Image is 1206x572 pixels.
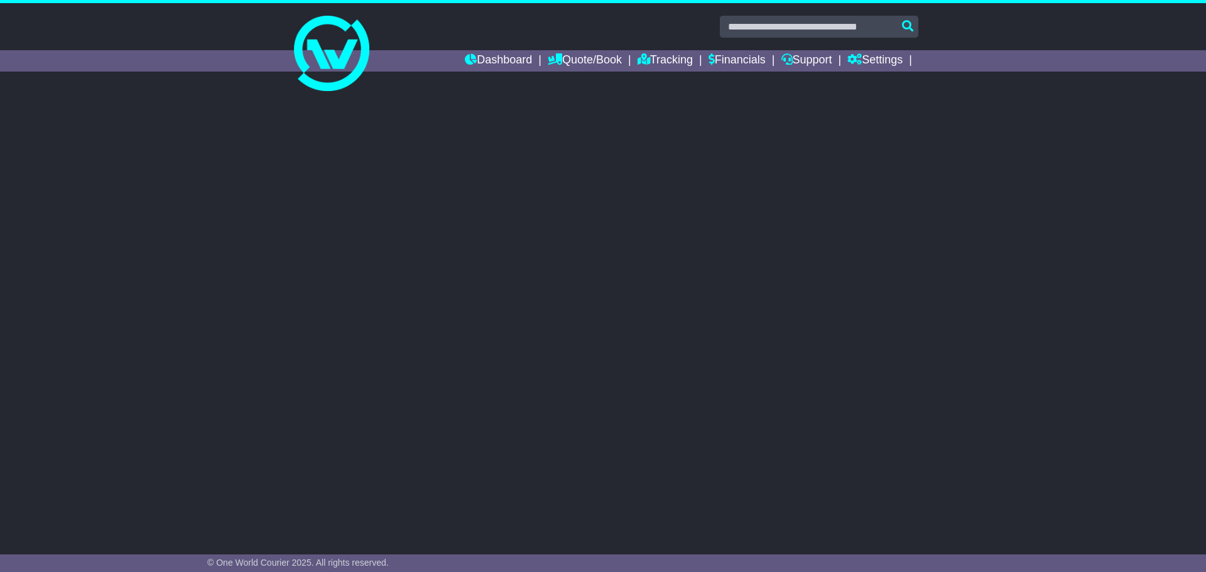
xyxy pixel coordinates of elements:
[709,50,766,72] a: Financials
[465,50,532,72] a: Dashboard
[548,50,622,72] a: Quote/Book
[847,50,903,72] a: Settings
[638,50,693,72] a: Tracking
[207,558,389,568] span: © One World Courier 2025. All rights reserved.
[781,50,832,72] a: Support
